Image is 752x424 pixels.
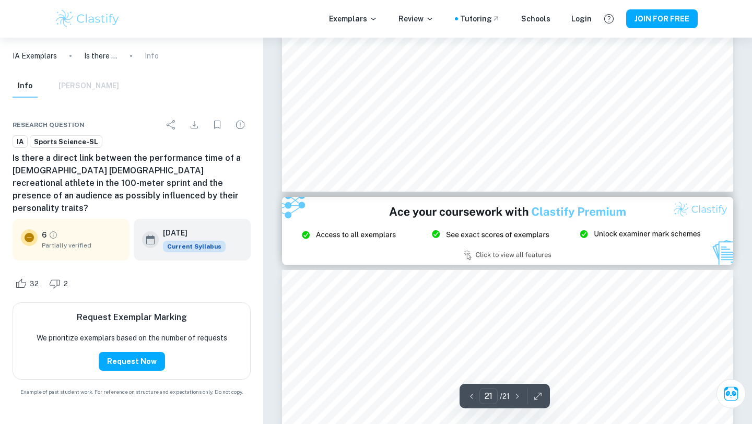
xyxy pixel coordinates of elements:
a: IA [13,135,28,148]
button: Help and Feedback [600,10,618,28]
div: Dislike [46,275,74,292]
button: Request Now [99,352,165,371]
div: This exemplar is based on the current syllabus. Feel free to refer to it for inspiration/ideas wh... [163,241,226,252]
a: Login [571,13,592,25]
span: IA [13,137,27,147]
h6: Is there a direct link between the performance time of a [DEMOGRAPHIC_DATA] [DEMOGRAPHIC_DATA] re... [13,152,251,215]
span: Partially verified [42,241,121,250]
span: Current Syllabus [163,241,226,252]
span: Research question [13,120,85,129]
p: Exemplars [329,13,378,25]
div: Like [13,275,44,292]
h6: [DATE] [163,227,217,239]
span: 2 [58,279,74,289]
p: Review [398,13,434,25]
a: Grade partially verified [49,230,58,240]
p: Is there a direct link between the performance time of a [DEMOGRAPHIC_DATA] [DEMOGRAPHIC_DATA] re... [84,50,118,62]
a: Sports Science-SL [30,135,102,148]
a: IA Exemplars [13,50,57,62]
button: JOIN FOR FREE [626,9,698,28]
button: Info [13,75,38,98]
p: Info [145,50,159,62]
div: Share [161,114,182,135]
span: Sports Science-SL [30,137,102,147]
div: Download [184,114,205,135]
a: Schools [521,13,550,25]
img: Ad [282,197,733,265]
span: Example of past student work. For reference on structure and expectations only. Do not copy. [13,388,251,396]
p: 6 [42,229,46,241]
div: Bookmark [207,114,228,135]
h6: Request Exemplar Marking [77,311,187,324]
div: Report issue [230,114,251,135]
p: We prioritize exemplars based on the number of requests [37,332,227,344]
button: Ask Clai [716,379,746,408]
p: / 21 [500,391,510,402]
a: Tutoring [460,13,500,25]
span: 32 [24,279,44,289]
img: Clastify logo [54,8,121,29]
